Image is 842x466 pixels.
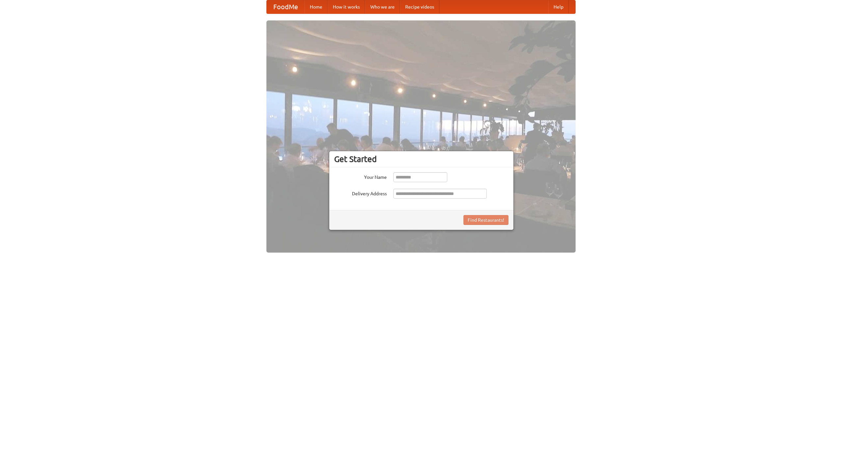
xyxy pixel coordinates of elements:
a: Who we are [365,0,400,14]
a: Home [305,0,328,14]
button: Find Restaurants! [463,215,508,225]
a: Help [548,0,569,14]
a: FoodMe [267,0,305,14]
a: How it works [328,0,365,14]
a: Recipe videos [400,0,439,14]
label: Your Name [334,172,387,180]
label: Delivery Address [334,189,387,197]
h3: Get Started [334,154,508,164]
